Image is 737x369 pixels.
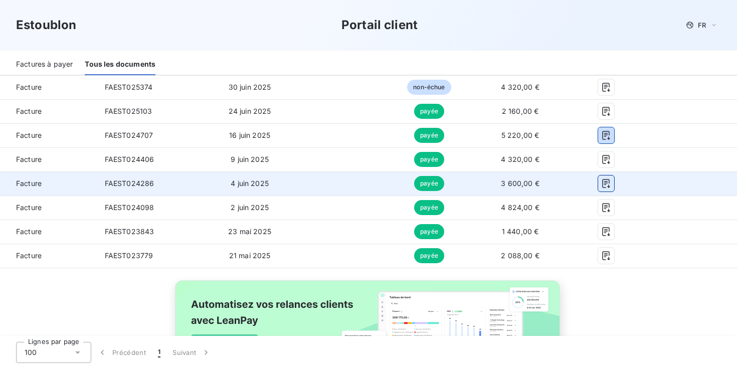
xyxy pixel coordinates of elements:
[105,107,152,115] span: FAEST025103
[231,179,269,188] span: 4 juin 2025
[8,82,89,92] span: Facture
[502,227,539,236] span: 1 440,00 €
[105,203,154,212] span: FAEST024098
[414,200,444,215] span: payée
[16,16,76,34] h3: Estoublon
[501,251,539,260] span: 2 088,00 €
[8,227,89,237] span: Facture
[229,107,271,115] span: 24 juin 2025
[414,248,444,263] span: payée
[105,131,153,139] span: FAEST024707
[166,342,217,363] button: Suivant
[501,155,539,163] span: 4 320,00 €
[158,347,160,357] span: 1
[229,131,270,139] span: 16 juin 2025
[229,83,271,91] span: 30 juin 2025
[152,342,166,363] button: 1
[414,152,444,167] span: payée
[228,227,271,236] span: 23 mai 2025
[8,130,89,140] span: Facture
[16,54,73,75] div: Factures à payer
[85,54,155,75] div: Tous les documents
[8,251,89,261] span: Facture
[698,21,706,29] span: FR
[8,106,89,116] span: Facture
[407,80,451,95] span: non-échue
[8,154,89,164] span: Facture
[105,179,154,188] span: FAEST024286
[105,227,154,236] span: FAEST023843
[501,83,539,91] span: 4 320,00 €
[105,83,153,91] span: FAEST025374
[105,155,154,163] span: FAEST024406
[502,107,539,115] span: 2 160,00 €
[231,203,269,212] span: 2 juin 2025
[501,131,539,139] span: 5 220,00 €
[414,104,444,119] span: payée
[8,203,89,213] span: Facture
[341,16,418,34] h3: Portail client
[501,203,539,212] span: 4 824,00 €
[414,176,444,191] span: payée
[91,342,152,363] button: Précédent
[25,347,37,357] span: 100
[231,155,269,163] span: 9 juin 2025
[105,251,153,260] span: FAEST023779
[501,179,539,188] span: 3 600,00 €
[414,224,444,239] span: payée
[8,178,89,189] span: Facture
[229,251,271,260] span: 21 mai 2025
[414,128,444,143] span: payée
